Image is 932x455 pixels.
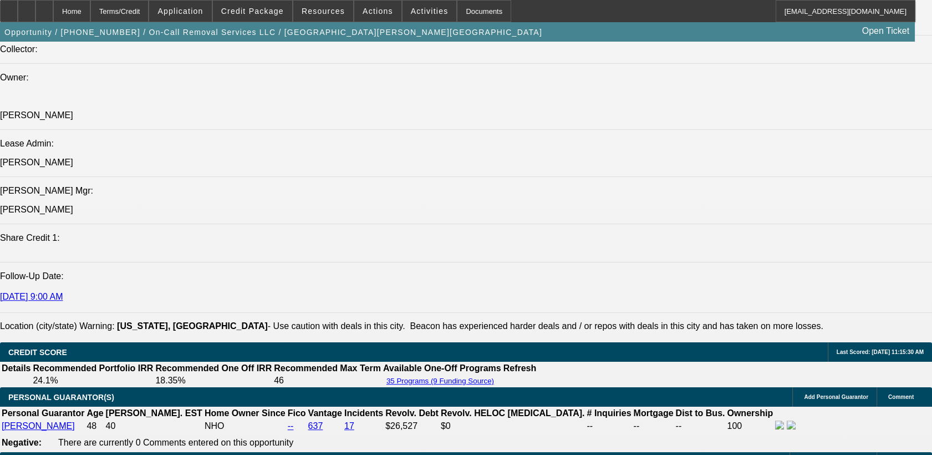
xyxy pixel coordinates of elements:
td: -- [633,420,674,432]
img: linkedin-icon.png [787,421,796,429]
td: 18.35% [155,375,272,386]
td: -- [675,420,726,432]
b: Negative: [2,438,42,447]
b: Revolv. HELOC [MEDICAL_DATA]. [441,408,585,418]
span: Activities [411,7,449,16]
a: [PERSON_NAME] [2,421,75,431]
td: -- [586,420,631,432]
td: 46 [273,375,381,386]
th: Recommended Portfolio IRR [32,363,154,374]
label: - Use caution with deals in this city. Beacon has experienced harder deals and / or repos with de... [117,321,823,331]
td: $0 [440,420,585,432]
span: Actions [363,7,393,16]
span: There are currently 0 Comments entered on this opportunity [58,438,293,447]
span: Application [157,7,203,16]
button: Credit Package [213,1,292,22]
img: facebook-icon.png [775,421,784,429]
a: 637 [308,421,323,431]
span: CREDIT SCORE [8,348,67,357]
b: Ownership [727,408,773,418]
button: Resources [293,1,353,22]
td: 100 [726,420,773,432]
button: Actions [354,1,401,22]
td: 48 [86,420,104,432]
td: 24.1% [32,375,154,386]
b: Mortgage [634,408,674,418]
b: Fico [288,408,306,418]
th: Details [1,363,31,374]
b: Personal Guarantor [2,408,84,418]
th: Recommended Max Term [273,363,381,374]
button: Application [149,1,211,22]
span: PERSONAL GUARANTOR(S) [8,393,114,402]
span: Credit Package [221,7,284,16]
b: [PERSON_NAME]. EST [106,408,202,418]
b: Incidents [344,408,383,418]
span: Comment [888,394,914,400]
th: Available One-Off Programs [383,363,502,374]
a: -- [288,421,294,431]
button: 35 Programs (9 Funding Source) [383,376,497,386]
b: [US_STATE], [GEOGRAPHIC_DATA] [117,321,268,331]
b: Revolv. Debt [385,408,439,418]
b: Home Owner Since [205,408,286,418]
span: Add Personal Guarantor [804,394,868,400]
td: $26,527 [385,420,439,432]
a: 17 [344,421,354,431]
th: Refresh [503,363,537,374]
b: Dist to Bus. [676,408,725,418]
td: 40 [105,420,203,432]
b: Age [86,408,103,418]
td: NHO [204,420,286,432]
span: Resources [302,7,345,16]
button: Activities [403,1,457,22]
b: Vantage [308,408,342,418]
span: Last Scored: [DATE] 11:15:30 AM [837,349,924,355]
b: # Inquiries [587,408,631,418]
span: Opportunity / [PHONE_NUMBER] / On-Call Removal Services LLC / [GEOGRAPHIC_DATA][PERSON_NAME][GEOG... [4,28,542,37]
th: Recommended One Off IRR [155,363,272,374]
a: Open Ticket [858,22,914,41]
